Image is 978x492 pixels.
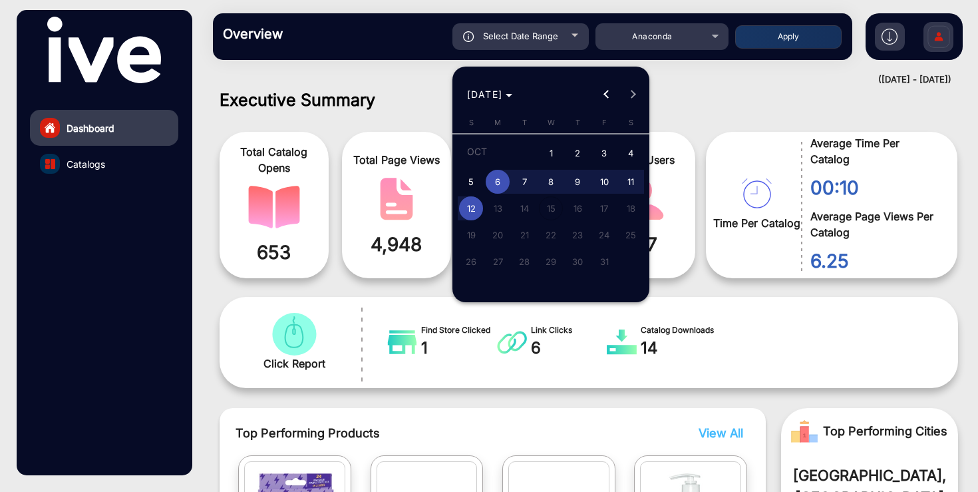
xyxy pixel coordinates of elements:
span: 3 [592,140,616,168]
button: October 6, 2025 [484,168,511,195]
span: 7 [512,170,536,194]
button: October 16, 2025 [564,195,591,222]
span: 1 [539,140,563,168]
button: October 1, 2025 [538,138,564,168]
button: Previous month [593,81,619,108]
span: S [469,118,474,127]
button: October 30, 2025 [564,248,591,275]
span: 24 [592,223,616,247]
span: 16 [566,196,589,220]
span: W [548,118,555,127]
span: 31 [592,250,616,274]
button: October 24, 2025 [591,222,617,248]
span: 11 [619,170,643,194]
span: T [575,118,580,127]
span: 22 [539,223,563,247]
button: October 2, 2025 [564,138,591,168]
span: 27 [486,250,510,274]
span: 4 [619,140,643,168]
button: October 22, 2025 [538,222,564,248]
span: 21 [512,223,536,247]
span: 23 [566,223,589,247]
span: 2 [566,140,589,168]
span: 19 [459,223,483,247]
button: October 25, 2025 [617,222,644,248]
button: October 26, 2025 [458,248,484,275]
button: October 12, 2025 [458,195,484,222]
button: October 31, 2025 [591,248,617,275]
button: October 27, 2025 [484,248,511,275]
button: October 18, 2025 [617,195,644,222]
span: 20 [486,223,510,247]
span: 15 [539,196,563,220]
span: 18 [619,196,643,220]
span: 8 [539,170,563,194]
button: October 28, 2025 [511,248,538,275]
button: October 3, 2025 [591,138,617,168]
span: 28 [512,250,536,274]
span: 30 [566,250,589,274]
button: October 5, 2025 [458,168,484,195]
button: October 11, 2025 [617,168,644,195]
button: October 7, 2025 [511,168,538,195]
button: October 21, 2025 [511,222,538,248]
button: October 10, 2025 [591,168,617,195]
span: T [522,118,527,127]
td: OCT [458,138,538,168]
span: 13 [486,196,510,220]
button: October 17, 2025 [591,195,617,222]
button: October 20, 2025 [484,222,511,248]
span: 5 [459,170,483,194]
span: 17 [592,196,616,220]
span: 29 [539,250,563,274]
button: October 19, 2025 [458,222,484,248]
span: F [602,118,607,127]
button: October 29, 2025 [538,248,564,275]
button: October 14, 2025 [511,195,538,222]
span: 25 [619,223,643,247]
button: October 23, 2025 [564,222,591,248]
button: October 8, 2025 [538,168,564,195]
button: Choose month and year [462,83,518,107]
span: 9 [566,170,589,194]
span: 14 [512,196,536,220]
span: 6 [486,170,510,194]
button: October 9, 2025 [564,168,591,195]
span: 12 [459,196,483,220]
span: M [494,118,501,127]
span: 26 [459,250,483,274]
span: S [629,118,633,127]
button: October 4, 2025 [617,138,644,168]
span: 10 [592,170,616,194]
button: October 15, 2025 [538,195,564,222]
button: October 13, 2025 [484,195,511,222]
span: [DATE] [467,89,503,100]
